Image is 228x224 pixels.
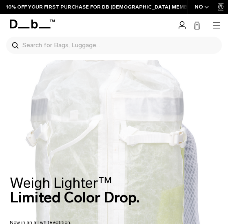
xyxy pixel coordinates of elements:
[104,3,222,11] a: FREE SHIPPING FOR DB BLACK MEMBERS
[10,176,140,205] h2: Limited Color Drop.
[10,174,112,191] span: Weigh Lighter™
[6,37,222,54] div: Search for Bags, Luggage...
